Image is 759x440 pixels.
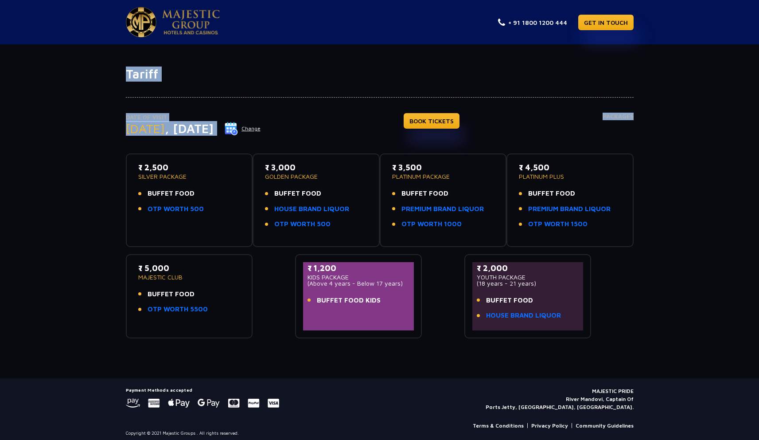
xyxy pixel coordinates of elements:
[126,430,239,436] p: Copyright © 2021 Majestic Groups . All rights reserved.
[165,121,214,136] span: , [DATE]
[138,173,241,180] p: SILVER PACKAGE
[477,262,579,274] p: ₹ 2,000
[531,422,568,430] a: Privacy Policy
[148,204,204,214] a: OTP WORTH 500
[528,189,575,199] span: BUFFET FOOD
[477,274,579,280] p: YOUTH PACKAGE
[401,204,484,214] a: PREMIUM BRAND LIQUOR
[126,7,156,37] img: Majestic Pride
[528,204,611,214] a: PREMIUM BRAND LIQUOR
[265,173,367,180] p: GOLDEN PACKAGE
[486,310,561,321] a: HOUSE BRAND LIQUOR
[528,219,588,229] a: OTP WORTH 1500
[274,204,349,214] a: HOUSE BRAND LIQUOR
[578,15,634,30] a: GET IN TOUCH
[392,161,494,173] p: ₹ 3,500
[307,262,410,274] p: ₹ 1,200
[401,189,448,199] span: BUFFET FOOD
[126,121,165,136] span: [DATE]
[265,161,367,173] p: ₹ 3,000
[392,173,494,180] p: PLATINUM PACKAGE
[126,113,261,122] p: Date of Visit
[138,161,241,173] p: ₹ 2,500
[162,10,220,35] img: Majestic Pride
[148,304,208,314] a: OTP WORTH 5500
[576,422,634,430] a: Community Guidelines
[126,387,279,393] h5: Payment Methods accepted
[224,122,261,136] button: Change
[401,219,462,229] a: OTP WORTH 1000
[486,387,634,411] p: MAJESTIC PRIDE River Mandovi, Captain Of Ports Jetty, [GEOGRAPHIC_DATA], [GEOGRAPHIC_DATA].
[148,189,195,199] span: BUFFET FOOD
[138,274,241,280] p: MAJESTIC CLUB
[274,219,331,229] a: OTP WORTH 500
[307,280,410,287] p: (Above 4 years - Below 17 years)
[126,67,634,82] h1: Tariff
[498,18,567,27] a: + 91 1800 1200 444
[473,422,524,430] a: Terms & Conditions
[317,295,381,306] span: BUFFET FOOD KIDS
[519,173,621,180] p: PLATINUM PLUS
[519,161,621,173] p: ₹ 4,500
[486,295,533,306] span: BUFFET FOOD
[274,189,321,199] span: BUFFET FOOD
[138,262,241,274] p: ₹ 5,000
[404,113,459,129] a: BOOK TICKETS
[603,113,634,145] h4: Packages
[307,274,410,280] p: KIDS PACKAGE
[148,289,195,299] span: BUFFET FOOD
[477,280,579,287] p: (18 years - 21 years)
